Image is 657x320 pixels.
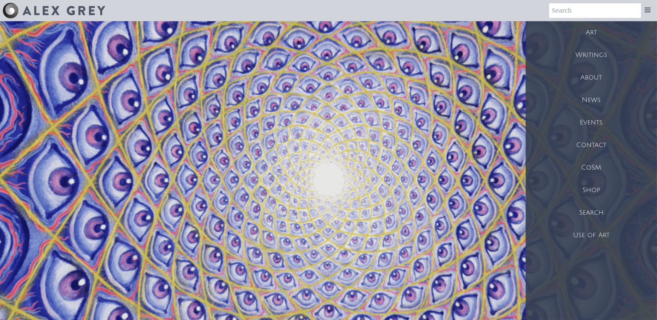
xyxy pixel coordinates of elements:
input: Search [549,3,641,18]
a: CoSM [526,156,657,179]
a: News [526,89,657,111]
a: Events [526,111,657,134]
a: Shop [526,179,657,201]
a: Use of Art [526,224,657,246]
a: About [526,66,657,89]
a: Search [526,201,657,224]
a: Art [526,21,657,44]
a: Writings [526,44,657,66]
a: Contact [526,134,657,156]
